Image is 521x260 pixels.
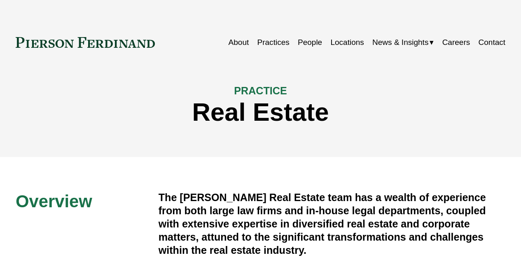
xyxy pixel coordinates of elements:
[229,35,249,50] a: About
[16,192,92,211] span: Overview
[372,35,434,50] a: folder dropdown
[234,85,287,96] span: PRACTICE
[16,98,505,126] h1: Real Estate
[257,35,290,50] a: Practices
[372,35,428,49] span: News & Insights
[330,35,364,50] a: Locations
[442,35,470,50] a: Careers
[479,35,506,50] a: Contact
[159,191,505,257] h4: The [PERSON_NAME] Real Estate team has a wealth of experience from both large law firms and in-ho...
[298,35,322,50] a: People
